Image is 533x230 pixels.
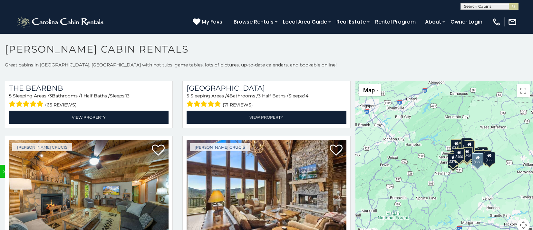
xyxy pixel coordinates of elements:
span: 5 [9,93,12,99]
span: (65 reviews) [45,101,77,109]
a: Add to favorites [330,144,343,157]
img: mail-regular-white.png [508,17,517,26]
div: $355 [484,152,495,164]
div: $395 [462,147,473,159]
button: Toggle fullscreen view [517,84,530,97]
span: My Favs [202,18,222,26]
div: $320 [461,138,472,150]
a: My Favs [193,18,224,26]
a: Owner Login [447,16,486,27]
span: Map [363,87,375,94]
div: $375 [448,153,459,165]
span: 3 [49,93,52,99]
a: View Property [187,111,346,124]
h3: Blackberry Ridge [187,84,346,93]
div: $305 [451,139,462,151]
a: [PERSON_NAME] Crucis [190,143,250,151]
div: $299 [473,150,484,163]
span: 4 [227,93,229,99]
a: [GEOGRAPHIC_DATA] [187,84,346,93]
div: Sleeping Areas / Bathrooms / Sleeps: [187,93,346,109]
a: View Property [9,111,169,124]
div: $675 [462,148,473,160]
span: 13 [125,93,130,99]
div: $350 [472,153,484,166]
div: Sleeping Areas / Bathrooms / Sleeps: [9,93,169,109]
span: 3 Half Baths / [258,93,288,99]
a: Rental Program [372,16,419,27]
a: [PERSON_NAME] Crucis [12,143,72,151]
a: The Bearbnb [9,84,169,93]
img: phone-regular-white.png [492,17,501,26]
span: 14 [304,93,308,99]
a: Browse Rentals [230,16,277,27]
div: $930 [477,147,488,159]
span: (71 reviews) [223,101,253,109]
span: 5 [187,93,189,99]
a: Real Estate [333,16,369,27]
div: $250 [464,140,475,153]
a: Add to favorites [152,144,165,157]
a: Local Area Guide [280,16,330,27]
div: $355 [480,150,491,162]
button: Change map style [359,84,381,96]
span: 1 Half Baths / [81,93,110,99]
div: $345 [448,156,459,168]
img: White-1-2.png [16,15,105,28]
div: $480 [462,149,473,161]
div: $400 [454,148,465,161]
a: About [422,16,444,27]
div: $315 [461,149,472,161]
